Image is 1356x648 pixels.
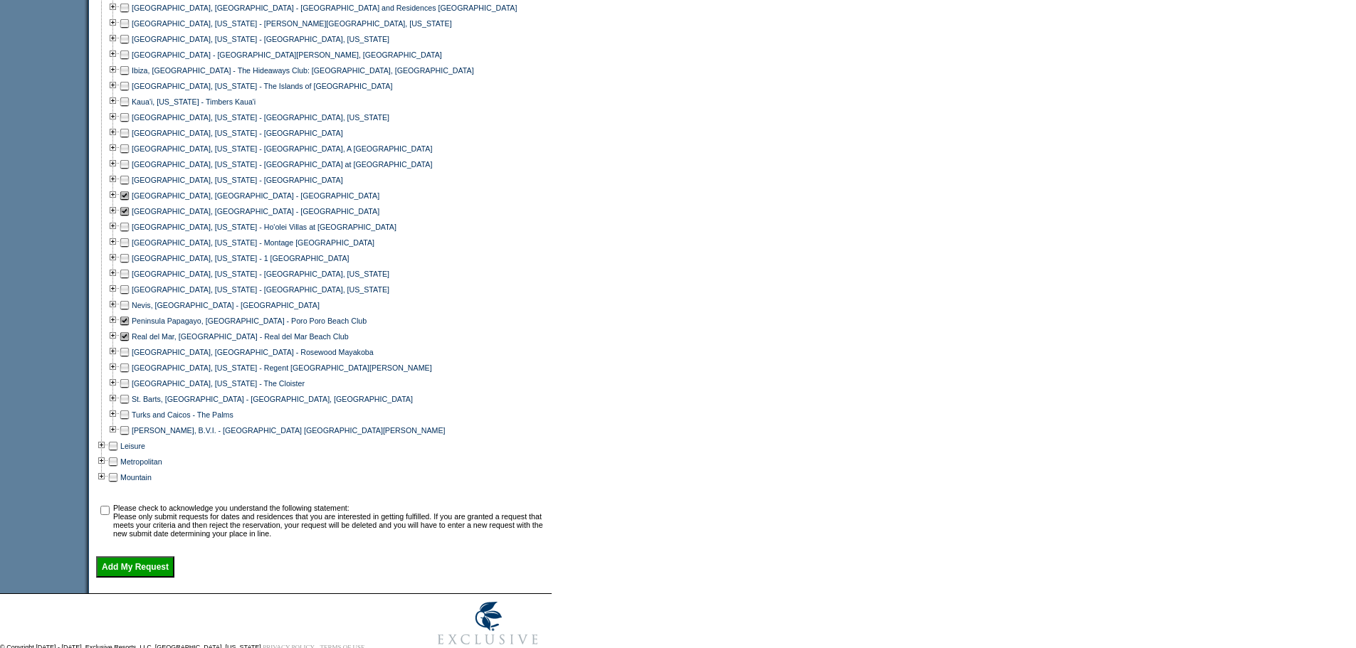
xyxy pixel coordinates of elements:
a: [GEOGRAPHIC_DATA], [US_STATE] - [GEOGRAPHIC_DATA], [US_STATE] [132,35,389,43]
a: Peninsula Papagayo, [GEOGRAPHIC_DATA] - Poro Poro Beach Club [132,317,367,325]
a: [PERSON_NAME], B.V.I. - [GEOGRAPHIC_DATA] [GEOGRAPHIC_DATA][PERSON_NAME] [132,426,446,435]
a: [GEOGRAPHIC_DATA], [US_STATE] - [GEOGRAPHIC_DATA], [US_STATE] [132,285,389,294]
a: Metropolitan [120,457,162,466]
input: Add My Request [96,556,174,578]
a: Mountain [120,473,152,482]
a: [GEOGRAPHIC_DATA], [US_STATE] - [GEOGRAPHIC_DATA], A [GEOGRAPHIC_DATA] [132,144,432,153]
a: St. Barts, [GEOGRAPHIC_DATA] - [GEOGRAPHIC_DATA], [GEOGRAPHIC_DATA] [132,395,413,403]
a: [GEOGRAPHIC_DATA], [US_STATE] - The Cloister [132,379,305,388]
a: [GEOGRAPHIC_DATA], [GEOGRAPHIC_DATA] - [GEOGRAPHIC_DATA] [132,191,379,200]
a: [GEOGRAPHIC_DATA], [GEOGRAPHIC_DATA] - [GEOGRAPHIC_DATA] [132,207,379,216]
a: [GEOGRAPHIC_DATA], [GEOGRAPHIC_DATA] - Rosewood Mayakoba [132,348,374,356]
a: [GEOGRAPHIC_DATA], [US_STATE] - Ho'olei Villas at [GEOGRAPHIC_DATA] [132,223,396,231]
a: [GEOGRAPHIC_DATA], [US_STATE] - [PERSON_NAME][GEOGRAPHIC_DATA], [US_STATE] [132,19,452,28]
a: Turks and Caicos - The Palms [132,410,233,419]
a: [GEOGRAPHIC_DATA], [US_STATE] - Regent [GEOGRAPHIC_DATA][PERSON_NAME] [132,363,432,372]
a: [GEOGRAPHIC_DATA], [US_STATE] - [GEOGRAPHIC_DATA] [132,129,343,137]
a: Ibiza, [GEOGRAPHIC_DATA] - The Hideaways Club: [GEOGRAPHIC_DATA], [GEOGRAPHIC_DATA] [132,66,474,75]
a: Leisure [120,442,145,450]
a: [GEOGRAPHIC_DATA], [US_STATE] - 1 [GEOGRAPHIC_DATA] [132,254,349,262]
a: [GEOGRAPHIC_DATA] - [GEOGRAPHIC_DATA][PERSON_NAME], [GEOGRAPHIC_DATA] [132,51,442,59]
a: [GEOGRAPHIC_DATA], [US_STATE] - [GEOGRAPHIC_DATA] [132,176,343,184]
a: Nevis, [GEOGRAPHIC_DATA] - [GEOGRAPHIC_DATA] [132,301,320,309]
a: [GEOGRAPHIC_DATA], [US_STATE] - Montage [GEOGRAPHIC_DATA] [132,238,374,247]
td: Please check to acknowledge you understand the following statement: Please only submit requests f... [113,504,547,538]
a: [GEOGRAPHIC_DATA], [US_STATE] - The Islands of [GEOGRAPHIC_DATA] [132,82,392,90]
a: Kaua'i, [US_STATE] - Timbers Kaua'i [132,97,256,106]
a: [GEOGRAPHIC_DATA], [US_STATE] - [GEOGRAPHIC_DATA] at [GEOGRAPHIC_DATA] [132,160,432,169]
a: [GEOGRAPHIC_DATA], [US_STATE] - [GEOGRAPHIC_DATA], [US_STATE] [132,270,389,278]
a: [GEOGRAPHIC_DATA], [US_STATE] - [GEOGRAPHIC_DATA], [US_STATE] [132,113,389,122]
a: Real del Mar, [GEOGRAPHIC_DATA] - Real del Mar Beach Club [132,332,349,341]
a: [GEOGRAPHIC_DATA], [GEOGRAPHIC_DATA] - [GEOGRAPHIC_DATA] and Residences [GEOGRAPHIC_DATA] [132,4,517,12]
